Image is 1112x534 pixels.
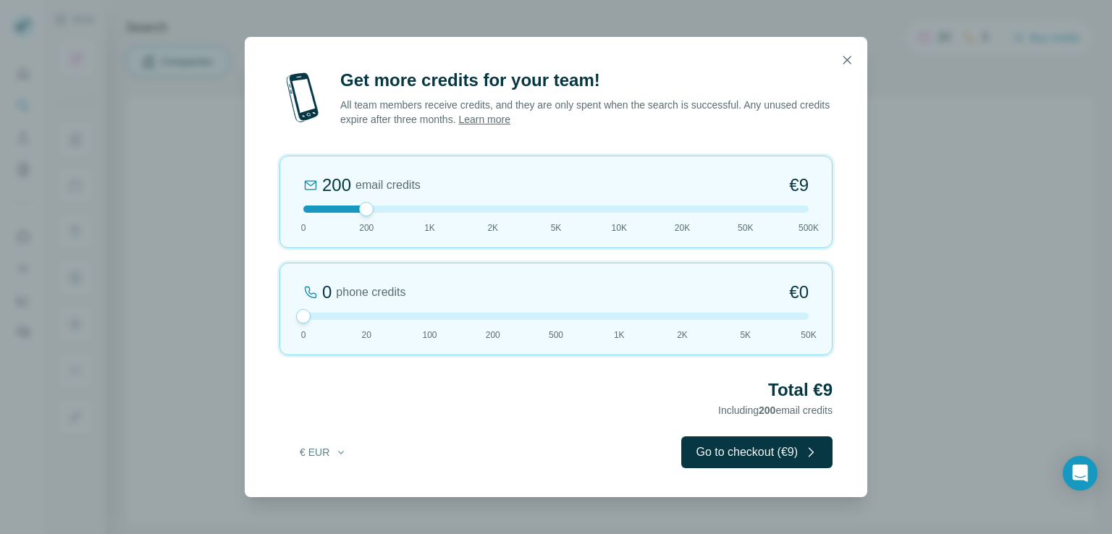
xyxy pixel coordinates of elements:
[359,221,374,234] span: 200
[290,439,357,465] button: € EUR
[799,221,819,234] span: 500K
[681,436,833,468] button: Go to checkout (€9)
[612,221,627,234] span: 10K
[340,98,833,127] p: All team members receive credits, and they are only spent when the search is successful. Any unus...
[422,329,437,342] span: 100
[614,329,625,342] span: 1K
[362,329,371,342] span: 20
[759,404,775,416] span: 200
[486,329,500,342] span: 200
[279,378,833,402] h2: Total €9
[549,329,563,342] span: 500
[551,221,562,234] span: 5K
[336,284,405,301] span: phone credits
[789,281,809,304] span: €0
[789,174,809,197] span: €9
[677,329,688,342] span: 2K
[322,174,351,197] div: 200
[301,221,306,234] span: 0
[458,114,510,125] a: Learn more
[740,329,751,342] span: 5K
[487,221,498,234] span: 2K
[279,69,326,127] img: mobile-phone
[301,329,306,342] span: 0
[801,329,816,342] span: 50K
[1063,456,1098,491] div: Open Intercom Messenger
[738,221,753,234] span: 50K
[424,221,435,234] span: 1K
[675,221,690,234] span: 20K
[718,404,833,416] span: Including email credits
[355,177,421,194] span: email credits
[322,281,332,304] div: 0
